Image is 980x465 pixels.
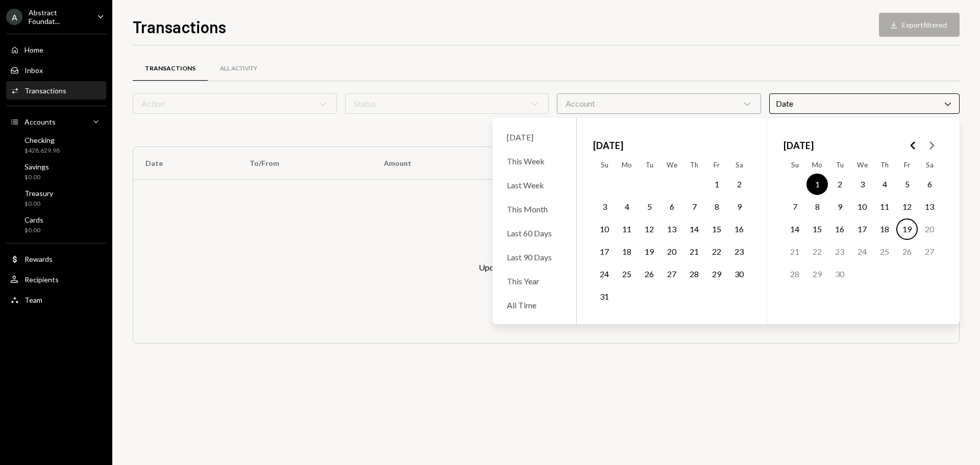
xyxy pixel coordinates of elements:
[208,56,269,82] a: All Activity
[594,263,615,285] button: Sunday, August 24th, 2025
[683,241,705,262] button: Thursday, August 21st, 2025
[6,133,106,157] a: Checking$428,629.98
[133,16,226,37] h1: Transactions
[919,241,940,262] button: Saturday, September 27th, 2025
[133,56,208,82] a: Transactions
[6,159,106,184] a: Savings$0.00
[874,218,895,240] button: Thursday, September 18th, 2025
[501,270,568,292] div: This Year
[6,250,106,268] a: Rewards
[501,246,568,268] div: Last 90 Days
[922,136,941,155] button: Go to the Next Month
[661,218,682,240] button: Wednesday, August 13th, 2025
[24,136,60,144] div: Checking
[24,45,43,54] div: Home
[728,218,750,240] button: Saturday, August 16th, 2025
[784,218,805,240] button: Sunday, September 14th, 2025
[851,196,873,217] button: Wednesday, September 10th, 2025
[479,261,614,274] div: Update your filters to see transactions.
[29,8,89,26] div: Abstract Foundat...
[593,157,750,308] table: August 2025
[784,196,805,217] button: Sunday, September 7th, 2025
[919,174,940,195] button: Saturday, September 6th, 2025
[6,290,106,309] a: Team
[24,86,66,95] div: Transactions
[728,196,750,217] button: Saturday, August 9th, 2025
[851,241,873,262] button: Wednesday, September 24th, 2025
[661,196,682,217] button: Wednesday, August 6th, 2025
[919,196,940,217] button: Saturday, September 13th, 2025
[594,241,615,262] button: Sunday, August 17th, 2025
[706,263,727,285] button: Friday, August 29th, 2025
[237,147,372,180] th: To/From
[594,196,615,217] button: Sunday, August 3rd, 2025
[728,157,750,173] th: Saturday
[919,218,940,240] button: Saturday, September 20th, 2025
[594,286,615,307] button: Sunday, August 31st, 2025
[683,157,705,173] th: Thursday
[828,157,851,173] th: Tuesday
[24,296,42,304] div: Team
[593,157,616,173] th: Sunday
[728,241,750,262] button: Saturday, August 23rd, 2025
[501,174,568,196] div: Last Week
[873,157,896,173] th: Thursday
[874,196,895,217] button: Thursday, September 11th, 2025
[24,226,43,235] div: $0.00
[683,196,705,217] button: Thursday, August 7th, 2025
[706,174,727,195] button: Friday, August 1st, 2025
[24,255,53,263] div: Rewards
[683,218,705,240] button: Thursday, August 14th, 2025
[706,218,727,240] button: Friday, August 15th, 2025
[784,241,805,262] button: Sunday, September 21st, 2025
[501,294,568,316] div: All Time
[372,147,501,180] th: Amount
[806,263,828,285] button: Monday, September 29th, 2025
[706,196,727,217] button: Friday, August 8th, 2025
[851,174,873,195] button: Wednesday, September 3rd, 2025
[829,241,850,262] button: Tuesday, September 23rd, 2025
[220,64,257,73] div: All Activity
[616,218,638,240] button: Monday, August 11th, 2025
[24,66,43,75] div: Inbox
[829,218,850,240] button: Tuesday, September 16th, 2025
[6,186,106,210] a: Treasury$0.00
[728,174,750,195] button: Saturday, August 2nd, 2025
[896,196,918,217] button: Friday, September 12th, 2025
[24,117,56,126] div: Accounts
[639,263,660,285] button: Tuesday, August 26th, 2025
[705,157,728,173] th: Friday
[616,263,638,285] button: Monday, August 25th, 2025
[24,189,53,198] div: Treasury
[24,173,49,182] div: $0.00
[683,263,705,285] button: Thursday, August 28th, 2025
[6,112,106,131] a: Accounts
[896,241,918,262] button: Friday, September 26th, 2025
[593,134,623,157] span: [DATE]
[829,196,850,217] button: Tuesday, September 9th, 2025
[661,263,682,285] button: Wednesday, August 27th, 2025
[616,241,638,262] button: Monday, August 18th, 2025
[501,198,568,220] div: This Month
[6,212,106,237] a: Cards$0.00
[24,275,59,284] div: Recipients
[806,196,828,217] button: Monday, September 8th, 2025
[594,218,615,240] button: Sunday, August 10th, 2025
[806,241,828,262] button: Monday, September 22nd, 2025
[851,157,873,173] th: Wednesday
[6,61,106,79] a: Inbox
[660,157,683,173] th: Wednesday
[24,146,60,155] div: $428,629.98
[706,241,727,262] button: Friday, August 22nd, 2025
[6,270,106,288] a: Recipients
[639,196,660,217] button: Tuesday, August 5th, 2025
[6,9,22,25] div: A
[904,136,922,155] button: Go to the Previous Month
[769,93,960,114] div: Date
[616,157,638,173] th: Monday
[24,162,49,171] div: Savings
[501,222,568,244] div: Last 60 Days
[783,157,941,308] table: September 2025
[896,218,918,240] button: Today, Friday, September 19th, 2025
[896,157,918,173] th: Friday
